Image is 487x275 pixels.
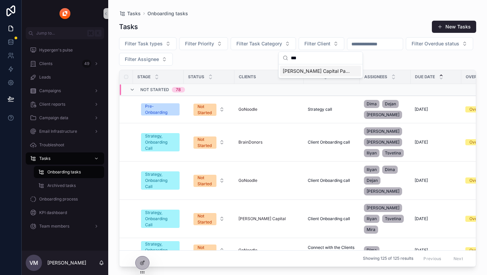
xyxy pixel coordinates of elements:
span: [PERSON_NAME] [367,189,399,194]
span: Stage [137,74,150,80]
h1: Tasks [119,22,138,31]
span: Dejan [367,178,378,183]
span: Onboarding tasks [147,10,188,17]
div: Not Started [198,175,212,187]
span: [PERSON_NAME] [367,112,399,118]
a: Connect with the Clients on LinkedIn [308,245,356,256]
a: Leads [26,71,104,83]
a: Campaign data [26,112,104,124]
a: [PERSON_NAME] Capital [238,216,286,221]
a: Select Button [188,133,230,152]
a: Onboarding process [26,193,104,205]
button: Select Button [231,37,296,50]
div: Not Started [198,136,212,149]
span: Onboarding process [39,196,78,202]
a: Strategy, Onboarding Call [141,241,180,259]
div: Strategy, Onboarding Call [145,210,176,228]
a: Team members [26,220,104,232]
a: [DATE] [415,107,457,112]
div: Not Started [198,104,212,116]
span: Status [188,74,204,80]
a: [PERSON_NAME] Capital [238,216,300,221]
a: BrainDonors [238,140,262,145]
span: Mira [367,227,375,232]
button: Select Button [406,37,473,50]
button: Select Button [299,37,344,50]
a: BrainDonors [238,140,300,145]
span: [DATE] [415,248,428,253]
span: Dima [385,167,395,172]
button: New Tasks [432,21,476,33]
button: Select Button [188,100,230,119]
span: [PERSON_NAME] [367,140,399,145]
a: IliyanDimaDejan[PERSON_NAME] [364,164,407,197]
span: Jump to... [36,30,85,36]
a: GoNoodle [238,107,300,112]
a: GoNoodle [238,248,300,253]
a: [DATE] [415,178,457,183]
span: Team members [39,224,69,229]
span: Filter Task Category [236,40,282,47]
button: Select Button [188,171,230,190]
div: Overdue [469,216,486,222]
span: Clients [239,74,256,80]
span: Due date [415,74,435,80]
span: [DATE] [415,216,428,221]
span: Iliyan [367,216,377,221]
span: Email Infrastructure [39,129,77,134]
span: Leads [39,75,51,80]
a: GoNoodle [238,178,257,183]
a: Select Button [188,100,230,119]
span: Filter Assignee [125,56,159,63]
div: Suggestions [279,64,363,78]
span: Client Onboarding call [308,178,350,183]
span: Troubleshoot [39,142,64,148]
a: DimaDejan[PERSON_NAME] [364,99,407,120]
span: Dejan [385,101,396,107]
div: Overdue [469,247,486,253]
button: Select Button [188,210,230,228]
span: Tasks [39,156,50,161]
div: scrollable content [22,39,108,241]
button: Select Button [119,37,177,50]
span: Onboarding tasks [47,169,81,175]
span: Assignees [364,74,387,80]
span: Campaigns [39,88,61,93]
a: GoNoodle [238,178,300,183]
div: 49 [82,60,91,68]
a: Hypergen's pulse [26,44,104,56]
span: Archived tasks [47,183,76,188]
a: Strategy call [308,107,356,112]
a: Archived tasks [34,179,104,192]
span: [PERSON_NAME] [367,205,399,211]
span: [DATE] [415,178,428,183]
a: GoNoodle [238,248,257,253]
button: Select Button [188,241,230,259]
a: Email Infrastructure [26,125,104,137]
p: [PERSON_NAME] [47,259,86,266]
span: Filter Priority [185,40,214,47]
span: Client reports [39,102,65,107]
span: [DATE] [415,140,428,145]
a: [PERSON_NAME]IliyanTsvetinaMira [364,203,407,235]
span: Client Onboarding call [308,140,350,145]
a: [DATE] [415,248,457,253]
a: Strategy, Onboarding Call [141,210,180,228]
div: Strategy, Onboarding Call [145,171,176,190]
span: Showing 125 of 125 results [363,256,413,261]
span: Strategy call [308,107,332,112]
a: Dima [364,245,407,256]
img: App logo [60,8,70,19]
button: Select Button [119,53,173,66]
a: Tasks [119,10,141,17]
a: [PERSON_NAME][PERSON_NAME]IliyanTsvetina [364,126,407,158]
button: Jump to...K [26,27,104,39]
a: Client Onboarding call [308,140,356,145]
span: Client Onboarding call [308,216,350,221]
